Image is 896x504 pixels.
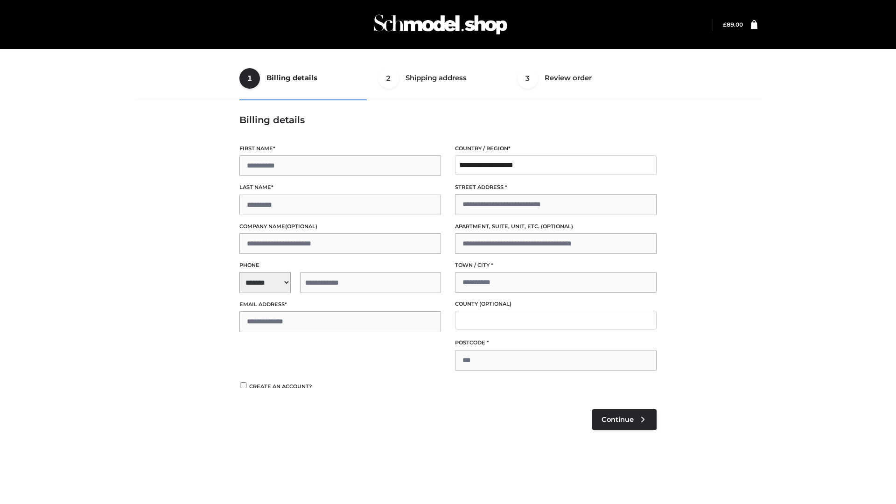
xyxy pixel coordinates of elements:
[602,415,634,424] span: Continue
[723,21,727,28] span: £
[455,300,657,308] label: County
[455,144,657,153] label: Country / Region
[371,6,511,43] img: Schmodel Admin 964
[285,223,317,230] span: (optional)
[723,21,743,28] a: £89.00
[239,222,441,231] label: Company name
[239,183,441,192] label: Last name
[239,300,441,309] label: Email address
[592,409,657,430] a: Continue
[455,261,657,270] label: Town / City
[249,383,312,390] span: Create an account?
[455,222,657,231] label: Apartment, suite, unit, etc.
[541,223,573,230] span: (optional)
[239,382,248,388] input: Create an account?
[723,21,743,28] bdi: 89.00
[455,183,657,192] label: Street address
[239,144,441,153] label: First name
[239,261,441,270] label: Phone
[479,301,511,307] span: (optional)
[455,338,657,347] label: Postcode
[239,114,657,126] h3: Billing details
